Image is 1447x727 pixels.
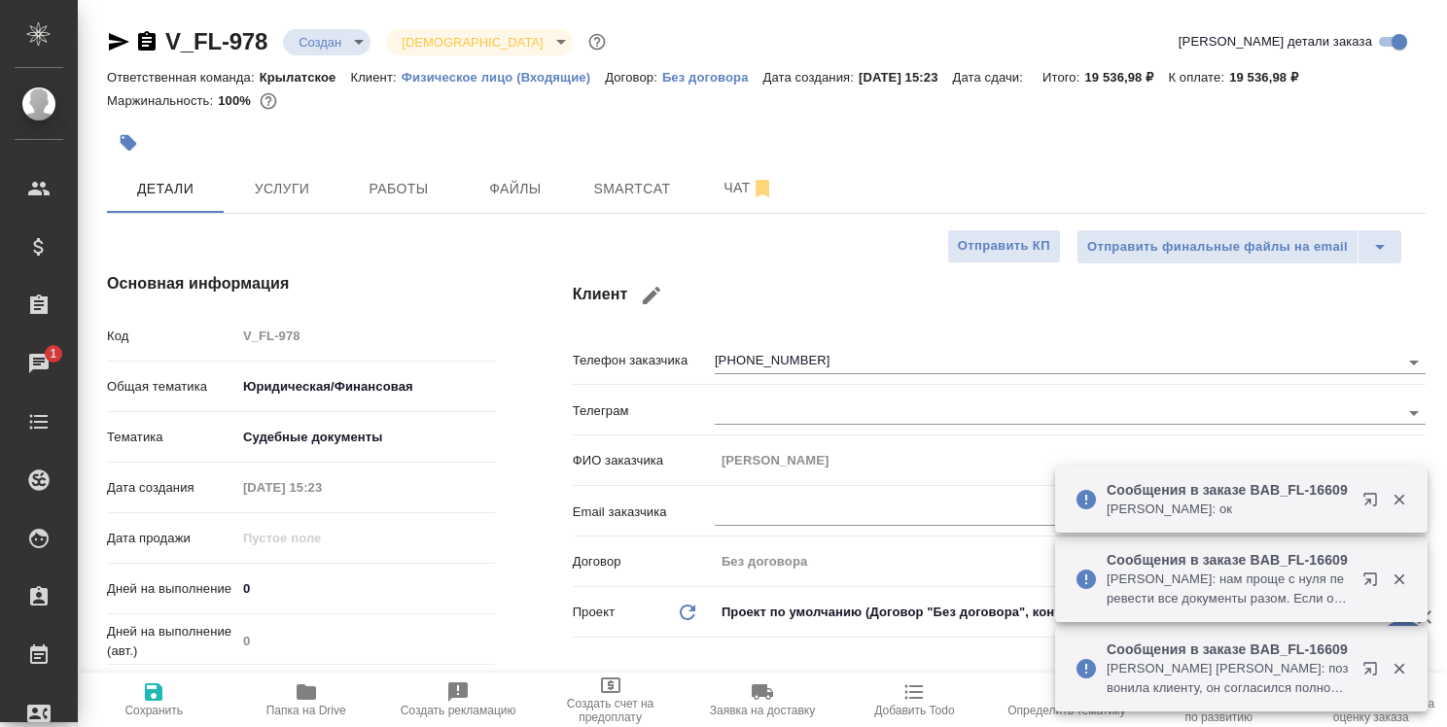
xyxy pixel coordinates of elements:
[266,704,346,717] span: Папка на Drive
[38,344,68,363] span: 1
[662,68,763,85] a: Без договора
[573,451,715,470] p: ФИО заказчика
[1107,570,1350,608] p: [PERSON_NAME]: нам проще с нуля перевести все документы разом. Если ок, то добавляй объем в услуг...
[763,70,859,85] p: Дата создания:
[702,176,795,200] span: Чат
[165,28,267,54] a: V_FL-978
[107,70,260,85] p: Ответственная команда:
[107,30,130,53] button: Скопировать ссылку для ЯМессенджера
[1076,229,1402,264] div: split button
[124,704,183,717] span: Сохранить
[236,524,406,552] input: Пустое поле
[107,428,236,447] p: Тематика
[1042,70,1084,85] p: Итого:
[107,377,236,397] p: Общая тематика
[235,177,329,201] span: Услуги
[5,339,73,388] a: 1
[1379,491,1419,508] button: Закрыть
[1179,32,1372,52] span: [PERSON_NAME] детали заказа
[218,93,256,108] p: 100%
[119,177,212,201] span: Детали
[573,502,715,522] p: Email заказчика
[1351,649,1397,696] button: Открыть в новой вкладке
[107,529,236,548] p: Дата продажи
[1107,659,1350,698] p: [PERSON_NAME] [PERSON_NAME]: позвонила клиенту, он согласился полностью оплатить перевод с нуля, ...
[687,673,838,727] button: Заявка на доставку
[1168,70,1229,85] p: К оплате:
[1229,70,1313,85] p: 19 536,98 ₽
[1076,229,1359,264] button: Отправить финальные файлы на email
[874,704,954,717] span: Добавить Todo
[584,29,610,54] button: Доп статусы указывают на важность/срочность заказа
[573,401,715,421] p: Телеграм
[107,478,236,498] p: Дата создания
[715,446,1426,474] input: Пустое поле
[859,70,953,85] p: [DATE] 15:23
[958,235,1050,258] span: Отправить КП
[382,673,534,727] button: Создать рекламацию
[135,30,159,53] button: Скопировать ссылку
[715,596,1426,629] div: Проект по умолчанию (Договор "Без договора", контрагент "Без наименования")
[352,177,445,201] span: Работы
[1351,480,1397,527] button: Открыть в новой вкладке
[838,673,990,727] button: Добавить Todo
[573,603,616,622] p: Проект
[1400,349,1428,376] button: Open
[107,327,236,346] p: Код
[107,272,495,295] h4: Основная информация
[991,673,1143,727] button: Определить тематику
[283,29,371,55] div: Создан
[953,70,1028,85] p: Дата сдачи:
[585,177,679,201] span: Smartcat
[260,70,351,85] p: Крылатское
[236,322,495,350] input: Пустое поле
[236,574,495,603] input: ✎ Введи что-нибудь
[396,34,548,51] button: [DEMOGRAPHIC_DATA]
[1351,560,1397,606] button: Открыть в новой вкладке
[386,29,572,55] div: Создан
[1087,236,1348,259] span: Отправить финальные файлы на email
[402,70,606,85] p: Физическое лицо (Входящие)
[256,88,281,114] button: 0.00 RUB;
[751,177,774,200] svg: Отписаться
[1379,660,1419,677] button: Закрыть
[947,229,1061,263] button: Отправить КП
[1107,500,1350,519] p: [PERSON_NAME]: ок
[605,70,662,85] p: Договор:
[546,697,674,724] span: Создать счет на предоплату
[229,673,381,727] button: Папка на Drive
[236,473,406,502] input: Пустое поле
[573,272,1426,319] h4: Клиент
[107,622,236,661] p: Дней на выполнение (авт.)
[469,177,562,201] span: Файлы
[1107,640,1350,659] p: Сообщения в заказе BAB_FL-16609
[236,421,495,454] div: Судебные документы
[662,70,763,85] p: Без договора
[1400,399,1428,427] button: Open
[402,68,606,85] a: Физическое лицо (Входящие)
[350,70,401,85] p: Клиент:
[1107,550,1350,570] p: Сообщения в заказе BAB_FL-16609
[236,627,495,655] input: Пустое поле
[573,351,715,370] p: Телефон заказчика
[293,34,347,51] button: Создан
[534,673,686,727] button: Создать счет на предоплату
[1107,480,1350,500] p: Сообщения в заказе BAB_FL-16609
[107,579,236,599] p: Дней на выполнение
[78,673,229,727] button: Сохранить
[1379,571,1419,588] button: Закрыть
[1084,70,1168,85] p: 19 536,98 ₽
[107,93,218,108] p: Маржинальность:
[715,547,1426,575] input: Пустое поле
[1007,704,1125,717] span: Определить тематику
[236,370,495,403] div: Юридическая/Финансовая
[401,704,516,717] span: Создать рекламацию
[710,704,815,717] span: Заявка на доставку
[573,552,715,571] p: Договор
[107,121,150,164] button: Добавить тэг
